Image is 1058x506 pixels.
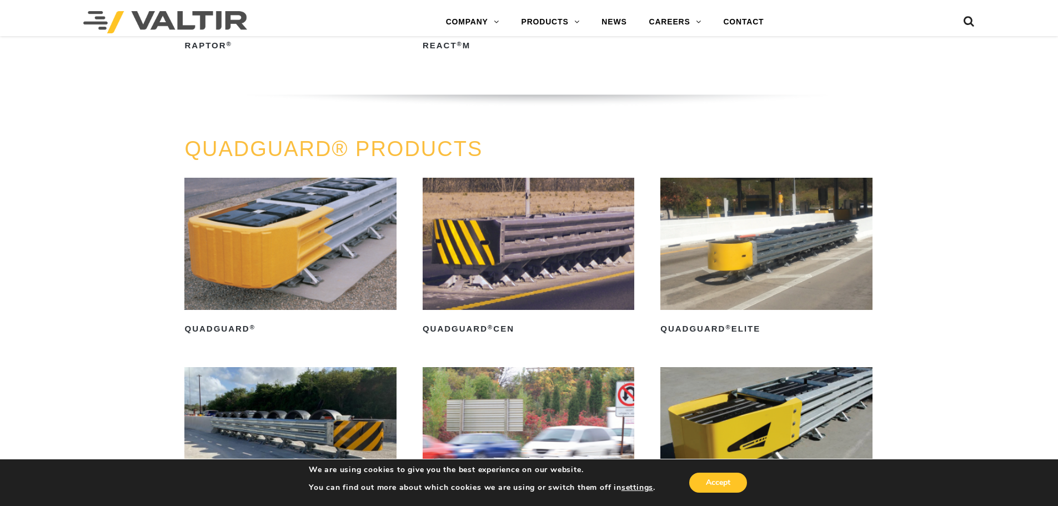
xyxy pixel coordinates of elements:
button: Accept [689,473,747,493]
a: QuadGuard®Elite [660,178,872,338]
a: PRODUCTS [510,11,591,33]
sup: ® [725,324,731,330]
a: QuadGuard®CEN [423,178,634,338]
h2: QuadGuard Elite [660,320,872,338]
a: QUADGUARD® PRODUCTS [184,137,483,161]
a: COMPANY [435,11,510,33]
a: NEWS [590,11,638,33]
a: CONTACT [712,11,775,33]
button: settings [621,483,653,493]
h2: QuadGuard CEN [423,320,634,338]
h2: QuadGuard [184,320,396,338]
sup: ® [250,324,255,330]
a: CAREERS [638,11,713,33]
img: Valtir [83,11,247,33]
p: You can find out more about which cookies we are using or switch them off in . [309,483,655,493]
sup: ® [227,41,232,47]
sup: ® [488,324,493,330]
sup: ® [457,41,463,47]
p: We are using cookies to give you the best experience on our website. [309,465,655,475]
h2: RAPTOR [184,37,396,55]
h2: REACT M [423,37,634,55]
a: QuadGuard® [184,178,396,338]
